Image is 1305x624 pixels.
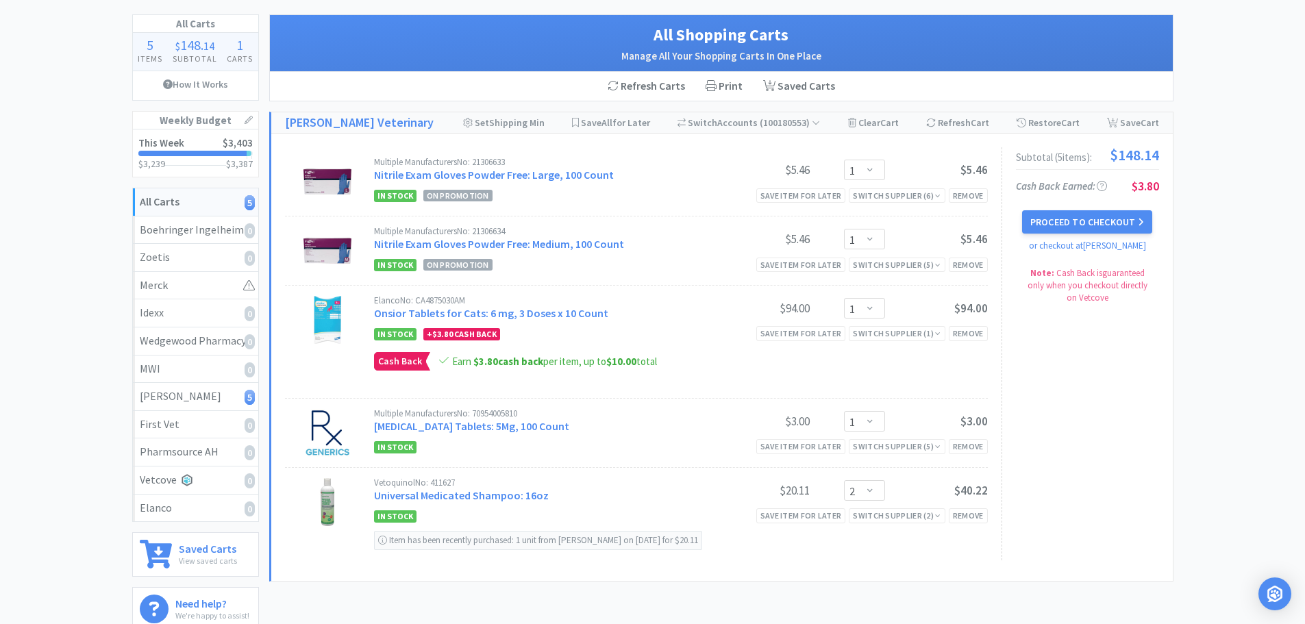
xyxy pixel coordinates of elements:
[140,304,251,322] div: Idexx
[432,329,453,339] span: $3.80
[133,495,258,522] a: Elanco0
[133,15,258,33] h1: All Carts
[374,168,614,182] a: Nitrile Exam Gloves Powder Free: Large, 100 Count
[285,113,434,133] a: [PERSON_NAME] Veterinary
[926,112,989,133] div: Refresh
[678,112,821,133] div: Accounts
[140,277,251,295] div: Merck
[423,190,493,201] span: On Promotion
[473,355,543,368] strong: cash back
[949,326,988,340] div: Remove
[222,52,258,65] h4: Carts
[245,306,255,321] i: 0
[133,52,168,65] h4: Items
[1016,147,1159,162] div: Subtotal ( 5 item s ):
[949,508,988,523] div: Remove
[245,445,255,460] i: 0
[423,328,500,340] div: + Cash Back
[245,334,255,349] i: 0
[756,439,846,453] div: Save item for later
[374,306,608,320] a: Onsior Tablets for Cats: 6 mg, 3 Doses x 10 Count
[147,36,153,53] span: 5
[848,112,899,133] div: Clear
[853,258,941,271] div: Switch Supplier ( 5 )
[606,355,636,368] span: $10.00
[226,159,253,169] h3: $
[374,478,707,487] div: Vetoquinol No: 411627
[473,355,498,368] span: $3.80
[452,355,657,368] span: Earn per item, up to total
[1017,112,1080,133] div: Restore
[374,227,707,236] div: Multiple Manufacturers No: 21306634
[140,443,251,461] div: Pharmsource AH
[707,413,810,429] div: $3.00
[374,510,417,523] span: In Stock
[245,501,255,516] i: 0
[1110,147,1159,162] span: $148.14
[949,258,988,272] div: Remove
[1022,210,1152,234] button: Proceed to Checkout
[597,72,695,101] div: Refresh Carts
[374,190,417,202] span: In Stock
[949,188,988,203] div: Remove
[374,488,549,502] a: Universal Medicated Shampoo: 16oz
[853,189,941,202] div: Switch Supplier ( 6 )
[303,227,351,275] img: c9d9a2656ed04197a1c67d9dbcbe0182_471982.jpeg
[303,296,351,344] img: 60d789c74ed74bba9d30b5dc32378ac5_55347.jpeg
[756,188,846,203] div: Save item for later
[133,411,258,439] a: First Vet0
[223,136,253,149] span: $3,403
[133,112,258,129] h1: Weekly Budget
[463,112,545,133] div: Shipping Min
[284,48,1159,64] h2: Manage All Your Shopping Carts In One Place
[133,383,258,411] a: [PERSON_NAME]5
[133,244,258,272] a: Zoetis0
[138,158,165,170] span: $3,239
[374,409,707,418] div: Multiple Manufacturers No: 70954005810
[853,440,941,453] div: Switch Supplier ( 5 )
[140,388,251,405] div: [PERSON_NAME]
[140,195,179,208] strong: All Carts
[138,138,184,148] h2: This Week
[374,158,707,166] div: Multiple Manufacturers No: 21306633
[140,471,251,489] div: Vetcove
[374,237,624,251] a: Nitrile Exam Gloves Powder Free: Medium, 100 Count
[175,609,249,622] p: We're happy to assist!
[245,223,255,238] i: 0
[140,221,251,239] div: Boehringer Ingelheim
[1029,240,1146,251] a: or checkout at [PERSON_NAME]
[374,296,707,305] div: Elanco No: CA4875030AM
[140,249,251,266] div: Zoetis
[133,466,258,495] a: Vetcove0
[140,416,251,434] div: First Vet
[180,36,201,53] span: 148
[133,71,258,97] a: How It Works
[1061,116,1080,129] span: Cart
[179,540,237,554] h6: Saved Carts
[203,39,214,53] span: 14
[960,162,988,177] span: $5.46
[475,116,489,129] span: Set
[1028,267,1147,303] span: Cash Back is guaranteed only when you checkout directly on Vetcove
[707,231,810,247] div: $5.46
[853,509,941,522] div: Switch Supplier ( 2 )
[601,116,612,129] span: All
[245,362,255,377] i: 0
[245,195,255,210] i: 5
[374,328,417,340] span: In Stock
[853,327,941,340] div: Switch Supplier ( 1 )
[133,355,258,384] a: MWI0
[707,300,810,316] div: $94.00
[707,482,810,499] div: $20.11
[284,22,1159,48] h1: All Shopping Carts
[140,360,251,378] div: MWI
[954,301,988,316] span: $94.00
[375,353,425,370] span: Cash Back
[140,499,251,517] div: Elanco
[303,409,351,457] img: e9c3f0ebbe8a4784bfeef76aa4106b31_369346.jpeg
[374,531,702,550] div: Item has been recently purchased: 1 unit from [PERSON_NAME] on [DATE] for $20.11
[245,390,255,405] i: 5
[140,332,251,350] div: Wedgewood Pharmacy
[175,39,180,53] span: $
